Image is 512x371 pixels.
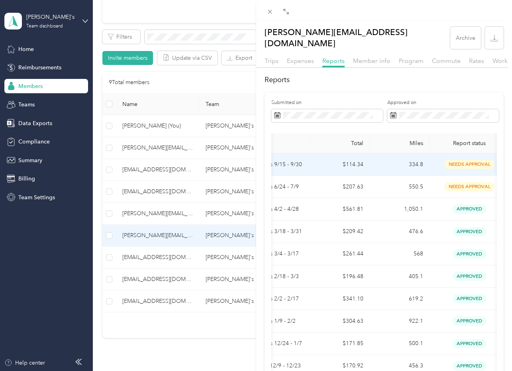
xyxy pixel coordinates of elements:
[370,310,430,332] td: 922.1
[271,99,383,106] label: Submitted on
[370,243,430,265] td: 568
[370,153,430,176] td: 334.8
[310,153,370,176] td: $114.34
[316,140,363,147] div: Total
[287,57,314,65] span: Expenses
[310,243,370,265] td: $261.44
[322,57,345,65] span: Reports
[444,182,494,191] span: needs approval
[310,198,370,220] td: $561.81
[370,221,430,243] td: 476.6
[444,160,494,169] span: needs approval
[399,57,424,65] span: Program
[310,176,370,198] td: $207.63
[370,265,430,288] td: 405.1
[353,57,390,65] span: Member info
[453,316,486,326] span: approved
[265,57,279,65] span: Trips
[310,265,370,288] td: $196.48
[376,140,423,147] div: Miles
[432,57,461,65] span: Commute
[370,176,430,198] td: 550.5
[467,326,512,371] iframe: Everlance-gr Chat Button Frame
[265,27,450,49] p: [PERSON_NAME][EMAIL_ADDRESS][DOMAIN_NAME]
[453,294,486,303] span: approved
[387,99,499,106] label: Approved on
[370,333,430,355] td: 500.1
[310,310,370,332] td: $304.63
[370,198,430,220] td: 1,050.1
[453,204,486,214] span: approved
[436,140,503,147] span: Report status
[310,333,370,355] td: $171.85
[370,288,430,310] td: 619.2
[450,27,481,49] button: Archive
[453,339,486,348] span: approved
[453,272,486,281] span: approved
[265,75,504,85] h2: Reports
[453,249,486,259] span: approved
[310,221,370,243] td: $209.42
[453,361,486,371] span: approved
[469,57,484,65] span: Rates
[453,227,486,236] span: approved
[310,288,370,310] td: $341.10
